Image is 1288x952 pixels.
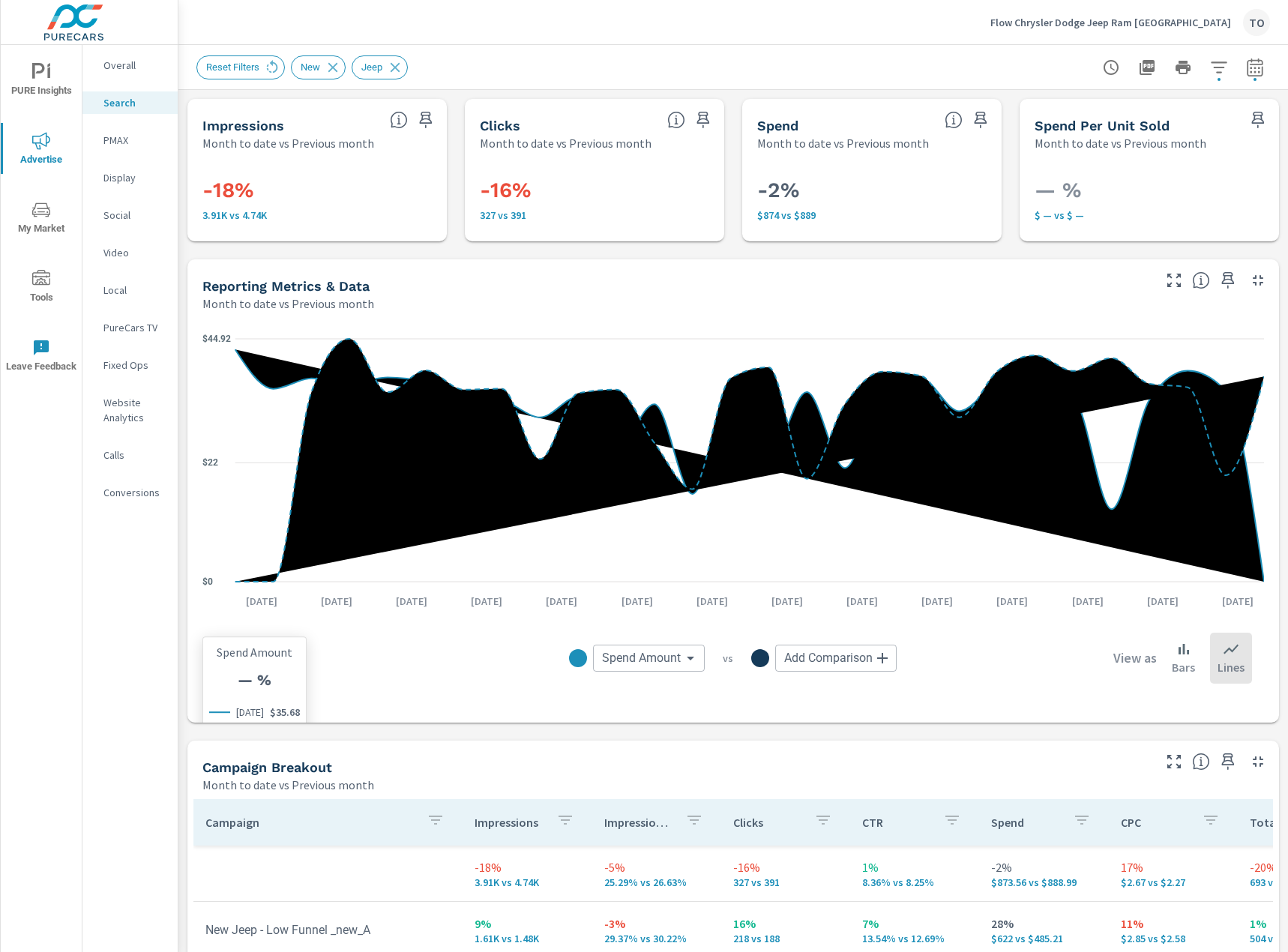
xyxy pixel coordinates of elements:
div: Overall [82,54,178,76]
p: 11% [1121,915,1226,933]
button: "Export Report to PDF" [1132,52,1162,82]
span: This is a summary of Search performance results by campaign. Each column can be sorted. [1192,753,1210,771]
span: The amount of money spent on advertising during the period. [945,111,963,129]
p: $ — vs $ — [1035,209,1264,221]
p: Bars [1172,658,1195,676]
span: New [292,61,329,73]
p: Display [103,170,166,185]
p: [DATE] [761,594,813,609]
div: Calls [82,444,178,466]
p: CPC [1121,815,1190,830]
p: Flow Chrysler Dodge Jeep Ram [GEOGRAPHIC_DATA] [990,16,1231,29]
p: 25.29% vs 26.63% [604,876,709,888]
p: [DATE] [385,594,438,609]
p: Overall [103,58,166,73]
div: Fixed Ops [82,354,178,376]
p: PureCars TV [103,320,166,335]
p: CTR [862,815,931,830]
p: $2.67 vs $2.27 [1121,876,1226,888]
button: Apply Filters [1204,52,1234,82]
p: -2% [991,858,1096,876]
button: Print Report [1168,52,1198,82]
p: 29.37% vs 30.22% [604,933,709,945]
p: Impressions [475,815,544,830]
p: [DATE] [236,705,264,720]
p: 16% [733,915,838,933]
span: Spend Amount [602,651,681,666]
p: [DATE] [1212,594,1264,609]
span: Tools [5,270,77,307]
p: 3,911 vs 4,741 [202,209,432,221]
span: Save this to your personalized report [1216,268,1240,292]
p: Social [103,208,166,223]
p: 28% [991,915,1096,933]
p: Local [103,283,166,298]
p: -3% [604,915,709,933]
p: PMAX [103,133,166,148]
button: Minimize Widget [1246,750,1270,774]
p: [DATE] [460,594,513,609]
h3: -18% [202,178,432,203]
span: Save this to your personalized report [1246,108,1270,132]
p: 7% [862,915,967,933]
p: Spend [991,815,1060,830]
span: My Market [5,201,77,238]
div: Jeep [352,55,408,79]
h5: Campaign Breakout [202,759,332,775]
div: Social [82,204,178,226]
p: Website Analytics [103,395,166,425]
div: New [291,55,346,79]
div: Search [82,91,178,114]
p: $874 vs $889 [757,209,987,221]
div: PMAX [82,129,178,151]
span: Add Comparison [784,651,873,666]
p: Calls [103,448,166,463]
p: $35.68 [270,705,300,719]
h5: Clicks [480,118,520,133]
h5: Impressions [202,118,284,133]
p: [DATE] [836,594,888,609]
p: -18% [475,858,580,876]
p: -16% [733,858,838,876]
p: Conversions [103,485,166,500]
p: Spend Amount [217,643,292,661]
span: Save this to your personalized report [691,108,715,132]
p: Month to date vs Previous month [480,134,651,152]
p: [DATE] [535,594,588,609]
p: $2.85 vs $2.58 [1121,933,1226,945]
p: 218 vs 188 [733,933,838,945]
p: Clicks [733,815,802,830]
p: Lines [1218,658,1245,676]
div: Website Analytics [82,391,178,429]
div: TO [1243,9,1270,36]
p: 3,911 vs 4,741 [475,876,580,888]
span: Reset Filters [197,61,268,73]
div: Conversions [82,481,178,504]
div: Video [82,241,178,264]
h4: — % [238,671,271,689]
text: $44.92 [202,334,231,344]
div: Local [82,279,178,301]
h3: -2% [757,178,987,203]
p: Month to date vs Previous month [202,134,374,152]
p: vs [705,651,751,665]
p: 1% [862,858,967,876]
td: New Jeep - Low Funnel _new_A [193,911,463,949]
p: Month to date vs Previous month [1035,134,1206,152]
div: Reset Filters [196,55,285,79]
p: Campaign [205,815,415,830]
button: Select Date Range [1240,52,1270,82]
p: 1,610 vs 1,481 [475,933,580,945]
p: 327 vs 391 [733,876,838,888]
span: PURE Insights [5,63,77,100]
div: nav menu [1,45,82,390]
div: Display [82,166,178,189]
p: 17% [1121,858,1226,876]
p: [DATE] [611,594,663,609]
button: Make Fullscreen [1162,750,1186,774]
h5: Reporting Metrics & Data [202,278,370,294]
span: Understand Search data over time and see how metrics compare to each other. [1192,271,1210,289]
h3: — % [1035,178,1264,203]
span: Jeep [352,61,391,73]
p: Month to date vs Previous month [202,295,374,313]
